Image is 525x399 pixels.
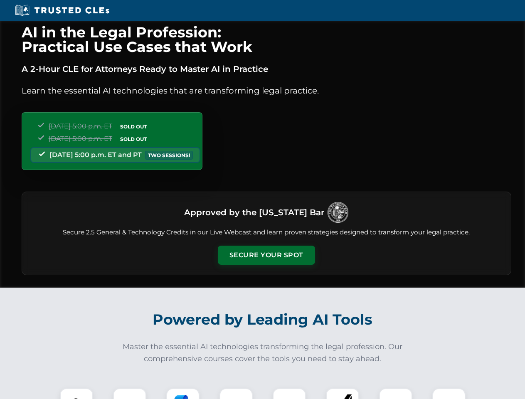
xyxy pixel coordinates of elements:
h3: Approved by the [US_STATE] Bar [184,205,324,220]
span: SOLD OUT [117,122,150,131]
span: [DATE] 5:00 p.m. ET [49,135,112,143]
p: Learn the essential AI technologies that are transforming legal practice. [22,84,511,97]
img: Trusted CLEs [12,4,112,17]
img: Logo [328,202,348,223]
span: [DATE] 5:00 p.m. ET [49,122,112,130]
button: Secure Your Spot [218,246,315,265]
span: SOLD OUT [117,135,150,143]
h2: Powered by Leading AI Tools [32,305,493,334]
p: A 2-Hour CLE for Attorneys Ready to Master AI in Practice [22,62,511,76]
h1: AI in the Legal Profession: Practical Use Cases that Work [22,25,511,54]
p: Master the essential AI technologies transforming the legal profession. Our comprehensive courses... [117,341,408,365]
p: Secure 2.5 General & Technology Credits in our Live Webcast and learn proven strategies designed ... [32,228,501,237]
